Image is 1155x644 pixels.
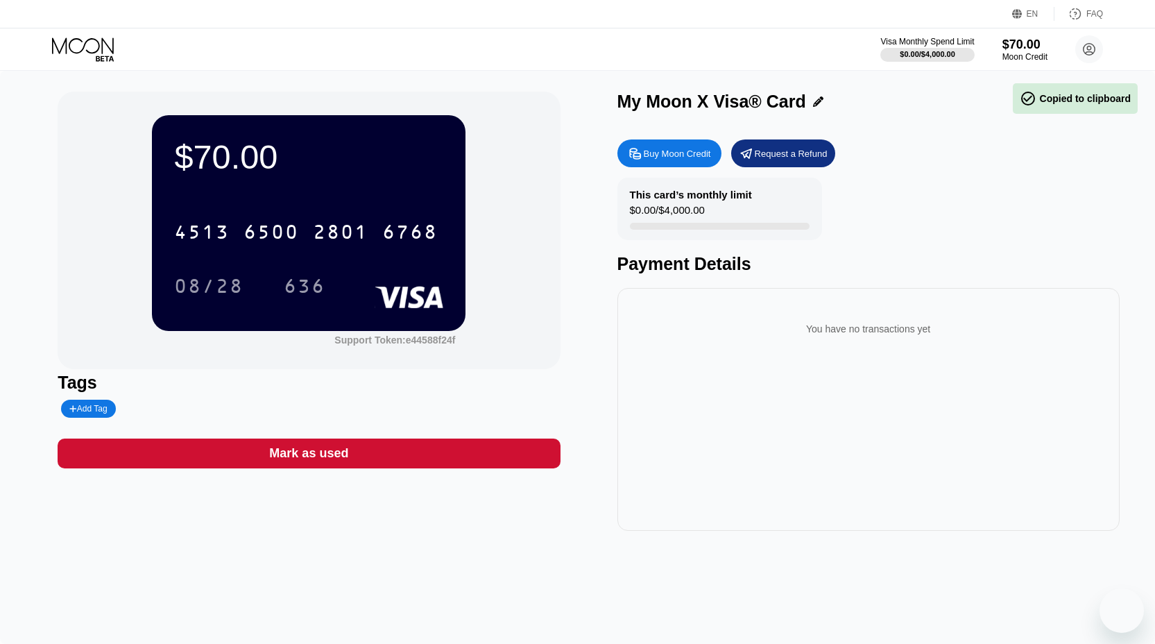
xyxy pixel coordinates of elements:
[1027,9,1038,19] div: EN
[617,92,806,112] div: My Moon X Visa® Card
[880,37,974,62] div: Visa Monthly Spend Limit$0.00/$4,000.00
[166,214,446,249] div: 4513650028016768
[1086,9,1103,19] div: FAQ
[284,277,325,299] div: 636
[382,223,438,245] div: 6768
[630,189,752,201] div: This card’s monthly limit
[334,334,455,346] div: Support Token: e44588f24f
[880,37,974,46] div: Visa Monthly Spend Limit
[1012,7,1054,21] div: EN
[628,310,1109,348] div: You have no transactions yet
[1002,52,1047,62] div: Moon Credit
[900,50,955,58] div: $0.00 / $4,000.00
[243,223,299,245] div: 6500
[334,334,455,346] div: Support Token:e44588f24f
[617,254,1120,274] div: Payment Details
[1002,37,1047,52] div: $70.00
[755,148,828,160] div: Request a Refund
[273,269,336,303] div: 636
[630,204,705,223] div: $0.00 / $4,000.00
[58,373,560,393] div: Tags
[61,400,115,418] div: Add Tag
[1002,37,1047,62] div: $70.00Moon Credit
[731,139,835,167] div: Request a Refund
[69,404,107,414] div: Add Tag
[313,223,368,245] div: 2801
[269,446,348,461] div: Mark as used
[1020,90,1131,107] div: Copied to clipboard
[1020,90,1036,107] span: 
[174,137,443,176] div: $70.00
[644,148,711,160] div: Buy Moon Credit
[617,139,721,167] div: Buy Moon Credit
[1054,7,1103,21] div: FAQ
[174,223,230,245] div: 4513
[1100,588,1144,633] iframe: Button to launch messaging window
[174,277,243,299] div: 08/28
[58,439,560,468] div: Mark as used
[164,269,254,303] div: 08/28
